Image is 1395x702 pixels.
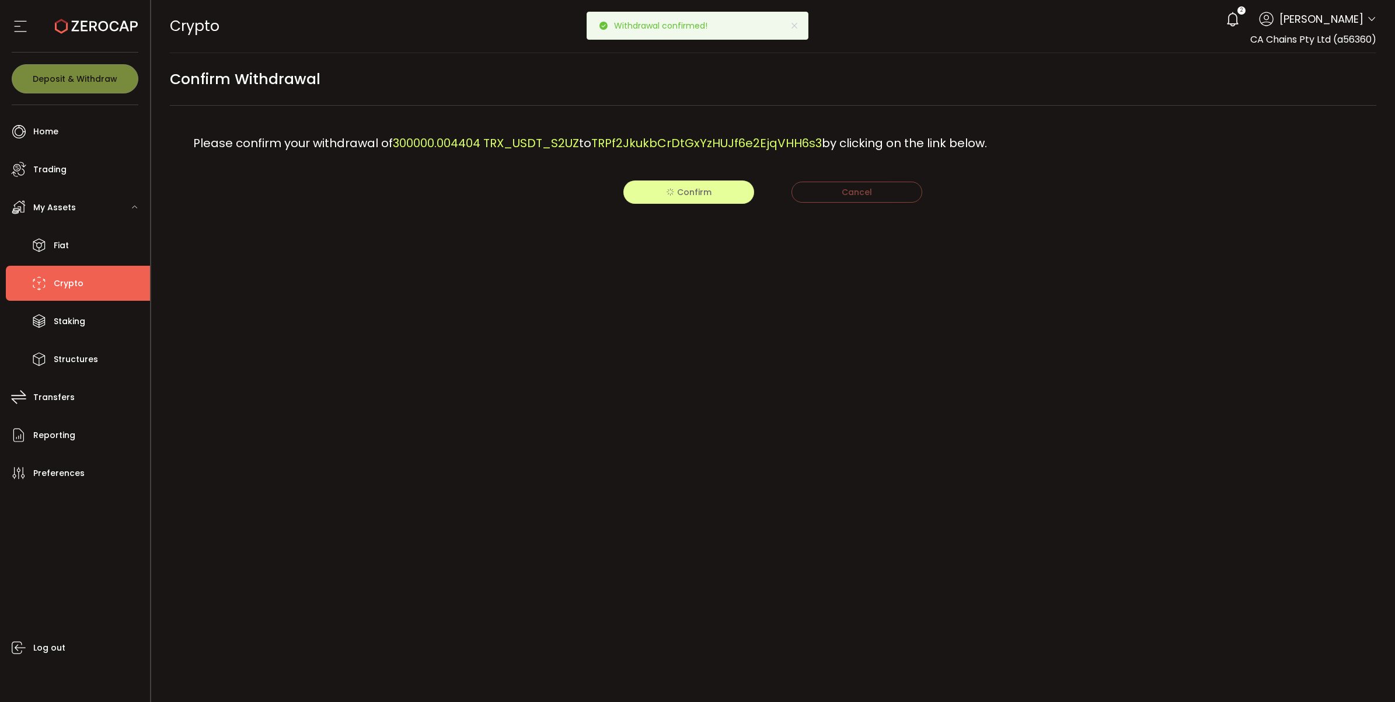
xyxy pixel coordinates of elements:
span: Structures [54,351,98,368]
button: Cancel [791,182,922,203]
span: Home [33,123,58,140]
span: Reporting [33,427,75,444]
p: Withdrawal confirmed! [614,22,717,30]
span: Log out [33,640,65,656]
span: to [579,135,591,151]
button: Deposit & Withdraw [12,64,138,93]
span: Deposit & Withdraw [33,75,117,83]
span: Preferences [33,465,85,482]
span: Confirm Withdrawal [170,66,320,92]
div: 聊天小组件 [1254,576,1395,702]
span: Cancel [842,186,872,198]
span: My Assets [33,199,76,216]
span: Please confirm your withdrawal of [193,135,393,151]
span: 2 [1240,6,1243,15]
span: Staking [54,313,85,330]
span: Trading [33,161,67,178]
span: Transfers [33,389,75,406]
span: TRPf2JkukbCrDtGxYzHUJf6e2EjqVHH6s3 [591,135,822,151]
span: Crypto [54,275,83,292]
span: [PERSON_NAME] [1279,11,1363,27]
span: Fiat [54,237,69,254]
span: 300000.004404 TRX_USDT_S2UZ [393,135,579,151]
span: CA Chains Pty Ltd (a56360) [1250,33,1376,46]
iframe: Chat Widget [1254,576,1395,702]
span: Crypto [170,16,219,36]
span: by clicking on the link below. [822,135,987,151]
